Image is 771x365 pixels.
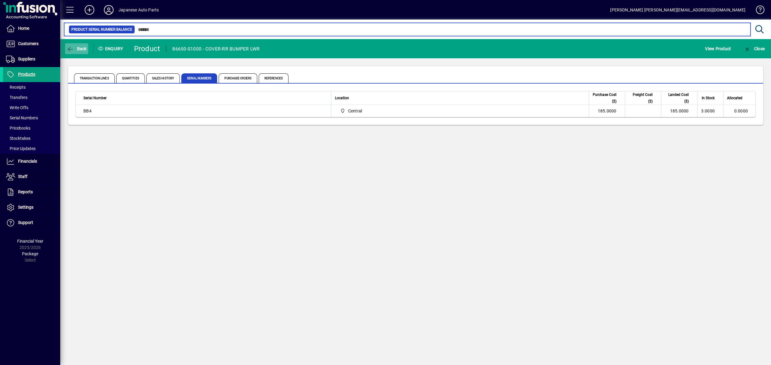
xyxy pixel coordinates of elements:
span: Serial Number [83,95,107,101]
div: Purchase Cost ($) [593,91,622,105]
span: Financial Year [17,239,43,244]
span: Freight Cost ($) [629,91,653,105]
span: Package [22,251,38,256]
span: Support [18,220,33,225]
span: Staff [18,174,27,179]
div: Japanese Auto Parts [118,5,159,15]
span: Quantities [116,73,145,83]
span: Financials [18,159,37,164]
a: Support [3,215,60,230]
a: Customers [3,36,60,51]
td: 185.0000 [661,105,697,117]
span: In Stock [702,95,715,101]
span: Purchase Orders [219,73,257,83]
a: Serial Numbers [3,113,60,123]
td: BB4 [76,105,331,117]
span: Product Serial Number Balance [71,26,132,32]
app-page-header-button: Close enquiry [737,43,771,54]
span: Transaction Lines [74,73,115,83]
td: 185.0000 [589,105,625,117]
a: Reports [3,185,60,200]
div: Enquiry [93,44,130,54]
span: Central [348,108,362,114]
span: View Product [705,44,731,54]
div: Allocated [727,95,748,101]
a: Financials [3,154,60,169]
a: Staff [3,169,60,184]
span: Price Updates [6,146,36,151]
span: Pricebooks [6,126,30,130]
div: In Stock [701,95,720,101]
span: References [259,73,289,83]
a: Home [3,21,60,36]
button: Profile [99,5,118,15]
a: Settings [3,200,60,215]
span: Serial Numbers [181,73,217,83]
span: Customers [18,41,39,46]
button: Back [65,43,88,54]
span: Receipts [6,85,26,90]
a: Price Updates [3,143,60,154]
app-page-header-button: Back [60,43,93,54]
td: 0.0000 [723,105,755,117]
button: View Product [704,43,732,54]
span: Sales History [146,73,180,83]
span: Settings [18,205,33,210]
a: Write Offs [3,103,60,113]
div: [PERSON_NAME] [PERSON_NAME][EMAIL_ADDRESS][DOMAIN_NAME] [610,5,745,15]
span: Landed Cost ($) [665,91,689,105]
span: Location [335,95,349,101]
span: Write Offs [6,105,28,110]
span: Close [744,46,765,51]
span: Transfers [6,95,27,100]
div: Location [335,95,585,101]
span: Reports [18,189,33,194]
span: Products [18,72,35,77]
span: Back [67,46,87,51]
a: Receipts [3,82,60,92]
div: 86650-S1000 - COVER-RR BUMPER LWR [172,44,260,54]
span: Stocktakes [6,136,30,141]
a: Knowledge Base [751,1,763,21]
a: Pricebooks [3,123,60,133]
div: Serial Number [83,95,327,101]
div: Product [134,44,160,54]
a: Transfers [3,92,60,103]
a: Suppliers [3,52,60,67]
div: Freight Cost ($) [629,91,658,105]
div: Landed Cost ($) [665,91,694,105]
button: Close [742,43,766,54]
td: 3.0000 [697,105,723,117]
span: Purchase Cost ($) [593,91,616,105]
span: Allocated [727,95,742,101]
span: Suppliers [18,57,35,61]
button: Add [80,5,99,15]
span: Serial Numbers [6,115,38,120]
span: Central [338,107,582,115]
a: Stocktakes [3,133,60,143]
span: Home [18,26,29,31]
